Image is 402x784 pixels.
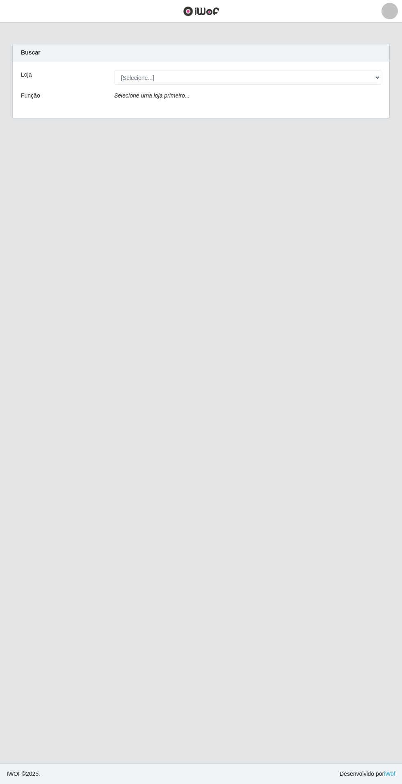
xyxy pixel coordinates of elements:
i: Selecione uma loja primeiro... [114,92,190,99]
span: IWOF [7,770,22,777]
span: Desenvolvido por [340,770,395,778]
span: © 2025 . [7,770,40,778]
a: iWof [384,770,395,777]
img: CoreUI Logo [183,6,219,16]
label: Loja [21,70,32,79]
strong: Buscar [21,49,40,56]
label: Função [21,91,40,100]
